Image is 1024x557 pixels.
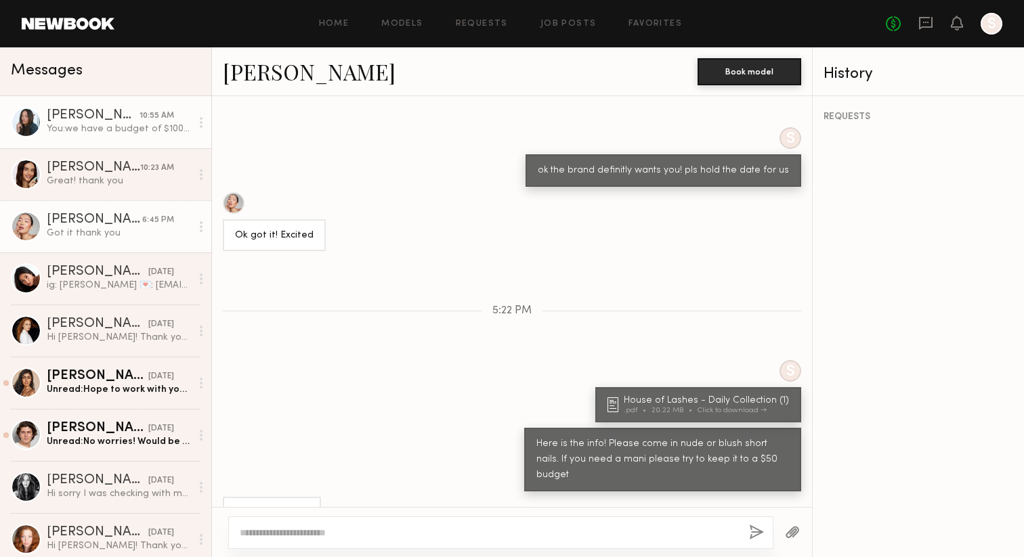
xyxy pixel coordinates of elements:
[824,112,1013,122] div: REQUESTS
[148,266,174,279] div: [DATE]
[47,435,191,448] div: Unread: No worries! Would be great to work together on something else in the future. Thanks for l...
[47,539,191,552] div: Hi [PERSON_NAME]! Thank you so much for reaching out. I have so many bookings coming in that I’m ...
[536,437,789,483] div: Here is the info! Please come in nude or blush short nails. If you need a mani please try to keep...
[381,20,423,28] a: Models
[47,175,191,187] div: Great! thank you
[47,331,191,344] div: Hi [PERSON_NAME]! Thank you for reaching out I just got access back to my newbook! I’m currently ...
[140,110,174,122] div: 10:55 AM
[698,58,801,85] button: Book model
[11,63,83,79] span: Messages
[47,279,191,292] div: ig: [PERSON_NAME] 💌: [EMAIL_ADDRESS][DOMAIN_NAME]
[47,109,140,122] div: [PERSON_NAME]
[142,214,174,227] div: 6:45 PM
[47,383,191,396] div: Unread: Hope to work with you in the future 🤍
[492,305,532,317] span: 5:22 PM
[538,163,789,179] div: ok the brand definitly wants you! pls hold the date for us
[624,407,652,414] div: .pdf
[148,527,174,539] div: [DATE]
[47,161,140,175] div: [PERSON_NAME]
[47,213,142,227] div: [PERSON_NAME]
[456,20,508,28] a: Requests
[47,265,148,279] div: [PERSON_NAME]
[148,422,174,435] div: [DATE]
[148,318,174,331] div: [DATE]
[652,407,698,414] div: 20.22 MB
[47,317,148,331] div: [PERSON_NAME]
[235,228,314,244] div: Ok got it! Excited
[624,396,793,405] div: House of Lashes - Daily Collection (1)
[140,162,174,175] div: 10:23 AM
[148,474,174,487] div: [DATE]
[319,20,349,28] a: Home
[47,526,148,539] div: [PERSON_NAME]
[47,422,148,435] div: [PERSON_NAME]
[148,370,174,383] div: [DATE]
[47,227,191,240] div: Got it thank you
[47,122,191,135] div: You: we have a budget of $1000 for the day. does that work for you?
[628,20,682,28] a: Favorites
[981,13,1002,35] a: S
[607,396,793,414] a: House of Lashes - Daily Collection (1).pdf20.22 MBClick to download
[698,407,767,414] div: Click to download
[698,65,801,76] a: Book model
[47,370,148,383] div: [PERSON_NAME]
[235,506,309,521] div: Got it thank you
[824,66,1013,82] div: History
[223,57,396,86] a: [PERSON_NAME]
[540,20,597,28] a: Job Posts
[47,474,148,487] div: [PERSON_NAME]
[47,487,191,500] div: Hi sorry I was checking with my agent about availability. I’m not sure I can do it for that low o...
